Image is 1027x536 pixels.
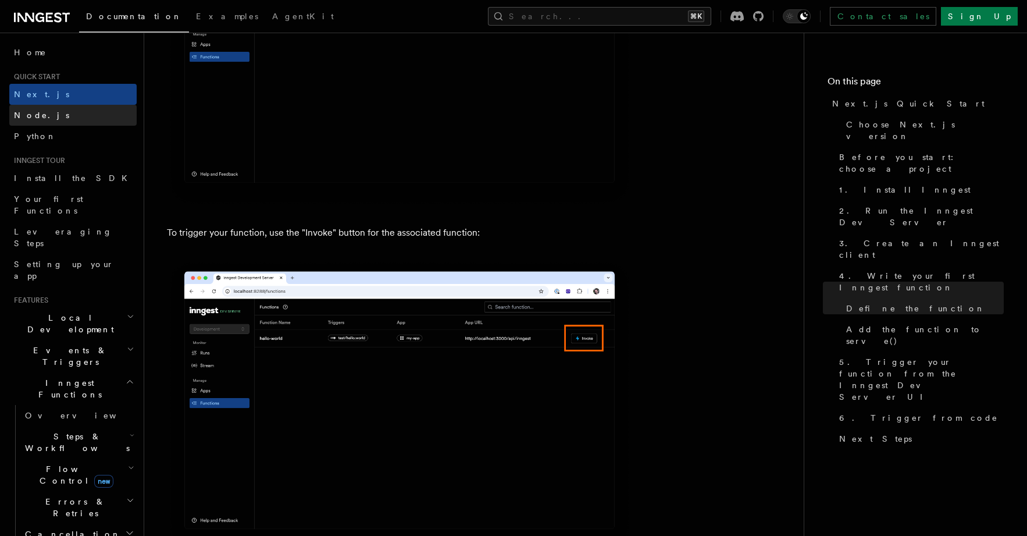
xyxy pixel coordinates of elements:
[835,233,1004,265] a: 3. Create an Inngest client
[835,147,1004,179] a: Before you start: choose a project
[9,84,137,105] a: Next.js
[9,189,137,221] a: Your first Functions
[196,12,258,21] span: Examples
[9,345,127,368] span: Events & Triggers
[839,356,1004,403] span: 5. Trigger your function from the Inngest Dev Server UI
[828,74,1004,93] h4: On this page
[9,42,137,63] a: Home
[272,12,334,21] span: AgentKit
[20,459,137,491] button: Flow Controlnew
[839,184,971,196] span: 1. Install Inngest
[20,431,130,454] span: Steps & Workflows
[189,3,265,31] a: Examples
[841,319,1004,352] a: Add the function to serve()
[265,3,341,31] a: AgentKit
[488,7,711,26] button: Search...⌘K
[20,496,126,519] span: Errors & Retries
[835,352,1004,407] a: 5. Trigger your function from the Inngest Dev Server UI
[841,298,1004,319] a: Define the function
[835,265,1004,298] a: 4. Write your first Inngest function
[828,93,1004,114] a: Next.js Quick Start
[835,428,1004,449] a: Next Steps
[688,10,704,22] kbd: ⌘K
[839,433,912,445] span: Next Steps
[20,426,137,459] button: Steps & Workflows
[9,156,65,165] span: Inngest tour
[79,3,189,33] a: Documentation
[846,119,1004,142] span: Choose Next.js version
[839,151,1004,175] span: Before you start: choose a project
[835,407,1004,428] a: 6. Trigger from code
[14,90,69,99] span: Next.js
[839,237,1004,261] span: 3. Create an Inngest client
[9,254,137,286] a: Setting up your app
[846,324,1004,347] span: Add the function to serve()
[167,225,632,241] p: To trigger your function, use the "Invoke" button for the associated function:
[14,111,69,120] span: Node.js
[9,105,137,126] a: Node.js
[14,260,114,281] span: Setting up your app
[86,12,182,21] span: Documentation
[25,411,145,420] span: Overview
[14,47,47,58] span: Home
[839,412,998,424] span: 6. Trigger from code
[835,179,1004,200] a: 1. Install Inngest
[9,372,137,405] button: Inngest Functions
[839,270,1004,293] span: 4. Write your first Inngest function
[14,173,134,183] span: Install the SDK
[846,303,985,314] span: Define the function
[20,405,137,426] a: Overview
[783,9,811,23] button: Toggle dark mode
[835,200,1004,233] a: 2. Run the Inngest Dev Server
[941,7,1018,26] a: Sign Up
[841,114,1004,147] a: Choose Next.js version
[9,377,126,400] span: Inngest Functions
[20,463,128,487] span: Flow Control
[9,312,127,335] span: Local Development
[9,126,137,147] a: Python
[9,72,60,81] span: Quick start
[9,221,137,254] a: Leveraging Steps
[14,194,83,215] span: Your first Functions
[9,168,137,189] a: Install the SDK
[830,7,936,26] a: Contact sales
[14,132,56,141] span: Python
[832,98,985,109] span: Next.js Quick Start
[9,296,48,305] span: Features
[94,475,113,488] span: new
[20,491,137,524] button: Errors & Retries
[9,340,137,372] button: Events & Triggers
[839,205,1004,228] span: 2. Run the Inngest Dev Server
[14,227,112,248] span: Leveraging Steps
[9,307,137,340] button: Local Development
